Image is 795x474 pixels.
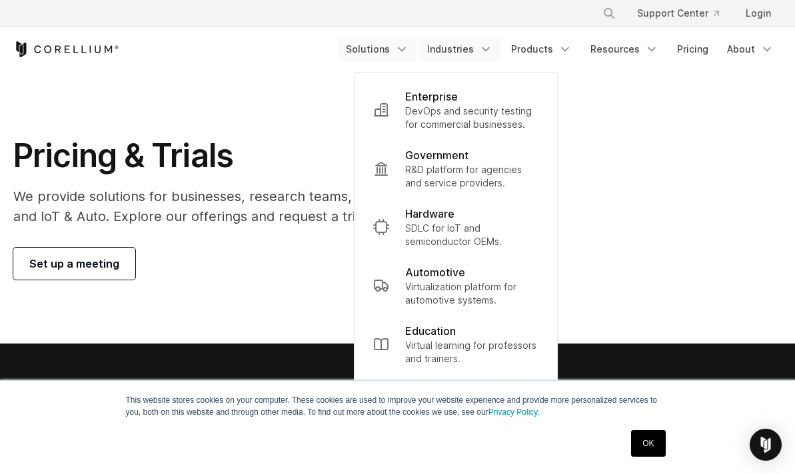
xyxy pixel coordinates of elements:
[405,222,538,248] p: SDLC for IoT and semiconductor OEMs.
[363,198,549,256] a: Hardware SDLC for IoT and semiconductor OEMs.
[29,256,119,272] span: Set up a meeting
[363,373,549,432] a: Journalism Secure solutions for media and community leaders.
[405,206,454,222] p: Hardware
[750,429,782,461] div: Open Intercom Messenger
[582,37,666,61] a: Resources
[405,147,468,163] p: Government
[405,89,458,105] p: Enterprise
[669,37,716,61] a: Pricing
[405,163,538,190] p: R&D platform for agencies and service providers.
[405,323,456,339] p: Education
[405,105,538,131] p: DevOps and security testing for commercial businesses.
[13,136,516,176] h1: Pricing & Trials
[735,1,782,25] a: Login
[626,1,730,25] a: Support Center
[338,37,416,61] a: Solutions
[405,339,538,365] p: Virtual learning for professors and trainers.
[586,1,782,25] div: Navigation Menu
[363,256,549,315] a: Automotive Virtualization platform for automotive systems.
[363,81,549,139] a: Enterprise DevOps and security testing for commercial businesses.
[503,37,580,61] a: Products
[631,430,665,457] a: OK
[363,139,549,198] a: Government R&D platform for agencies and service providers.
[13,248,135,280] a: Set up a meeting
[488,407,540,417] a: Privacy Policy.
[363,315,549,373] a: Education Virtual learning for professors and trainers.
[405,280,538,307] p: Virtualization platform for automotive systems.
[597,1,621,25] button: Search
[719,37,782,61] a: About
[419,37,500,61] a: Industries
[13,186,516,226] p: We provide solutions for businesses, research teams, community individuals, and IoT & Auto. Explo...
[405,264,465,280] p: Automotive
[126,394,670,418] p: This website stores cookies on your computer. These cookies are used to improve your website expe...
[338,37,782,61] div: Navigation Menu
[13,41,119,57] a: Corellium Home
